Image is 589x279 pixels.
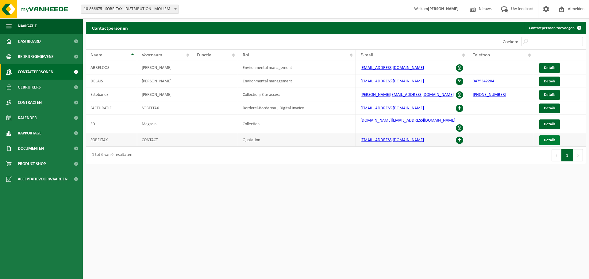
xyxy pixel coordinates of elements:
[552,149,561,161] button: Previous
[238,115,356,133] td: Collection
[243,53,249,58] span: Rol
[86,88,137,101] td: Estebanez
[137,115,193,133] td: Magasin
[137,74,193,88] td: [PERSON_NAME]
[89,150,132,161] div: 1 tot 6 van 6 resultaten
[18,126,41,141] span: Rapportage
[539,104,560,113] a: Details
[544,106,555,110] span: Details
[544,79,555,83] span: Details
[238,74,356,88] td: Environmental management
[18,156,46,172] span: Product Shop
[473,92,506,97] a: [PHONE_NUMBER]
[137,133,193,147] td: CONTACT
[18,18,37,34] span: Navigatie
[81,5,179,13] span: 10-866675 - SOBELTAX - DISTRIBUTION - MOLLEM
[238,101,356,115] td: Borderel-Bordereau; Digital Invoice
[360,106,424,111] a: [EMAIL_ADDRESS][DOMAIN_NAME]
[90,53,102,58] span: Naam
[544,93,555,97] span: Details
[86,115,137,133] td: SD
[197,53,211,58] span: Functie
[86,61,137,74] td: ABBELOOS
[142,53,162,58] span: Voornaam
[238,88,356,101] td: Collection; Site access
[18,49,54,64] span: Bedrijfsgegevens
[360,79,424,84] a: [EMAIL_ADDRESS][DOMAIN_NAME]
[18,80,41,95] span: Gebruikers
[137,61,193,74] td: [PERSON_NAME]
[573,149,583,161] button: Next
[544,66,555,70] span: Details
[137,88,193,101] td: [PERSON_NAME]
[238,133,356,147] td: Quotation
[539,90,560,100] a: Details
[524,22,585,34] a: Contactpersoon toevoegen
[137,101,193,115] td: SOBELTAX
[18,34,41,49] span: Dashboard
[18,172,67,187] span: Acceptatievoorwaarden
[86,133,137,147] td: SOBELTAX
[539,119,560,129] a: Details
[428,7,459,11] strong: [PERSON_NAME]
[539,77,560,86] a: Details
[18,95,42,110] span: Contracten
[86,101,137,115] td: FACTURATIE
[18,141,44,156] span: Documenten
[86,22,134,34] h2: Contactpersonen
[503,40,518,44] label: Zoeken:
[360,118,455,123] a: [DOMAIN_NAME][EMAIL_ADDRESS][DOMAIN_NAME]
[544,122,555,126] span: Details
[18,64,53,80] span: Contactpersonen
[360,138,424,142] a: [EMAIL_ADDRESS][DOMAIN_NAME]
[473,53,490,58] span: Telefoon
[539,135,560,145] a: Details
[360,66,424,70] a: [EMAIL_ADDRESS][DOMAIN_NAME]
[81,5,179,14] span: 10-866675 - SOBELTAX - DISTRIBUTION - MOLLEM
[539,63,560,73] a: Details
[473,79,494,84] a: 0475342204
[238,61,356,74] td: Environmental management
[360,92,454,97] a: [PERSON_NAME][EMAIL_ADDRESS][DOMAIN_NAME]
[561,149,573,161] button: 1
[86,74,137,88] td: DELAIS
[360,53,373,58] span: E-mail
[544,138,555,142] span: Details
[18,110,37,126] span: Kalender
